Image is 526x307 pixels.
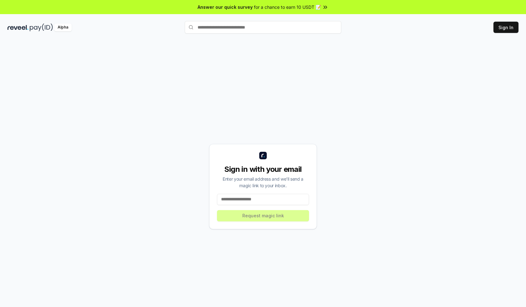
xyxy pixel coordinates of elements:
[217,176,309,189] div: Enter your email address and we’ll send a magic link to your inbox.
[259,152,267,159] img: logo_small
[493,22,518,33] button: Sign In
[198,4,253,10] span: Answer our quick survey
[54,24,72,31] div: Alpha
[8,24,28,31] img: reveel_dark
[30,24,53,31] img: pay_id
[217,164,309,174] div: Sign in with your email
[254,4,321,10] span: for a chance to earn 10 USDT 📝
